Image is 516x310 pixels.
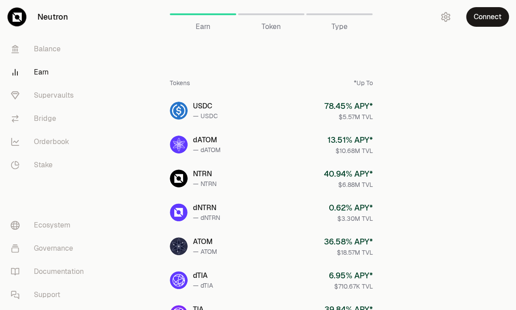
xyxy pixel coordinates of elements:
[466,7,509,27] button: Connect
[193,281,213,290] div: — dTIA
[163,128,380,161] a: dATOMdATOM— dATOM13.51% APY*$10.68M TVL
[163,162,380,194] a: NTRNNTRN— NTRN40.94% APY*$6.88M TVL
[170,237,188,255] img: ATOM
[328,134,373,146] div: 13.51 % APY*
[163,196,380,228] a: dNTRNdNTRN— dNTRN0.62% APY*$3.30M TVL
[328,146,373,155] div: $10.68M TVL
[163,95,380,127] a: USDCUSDC— USDC78.45% APY*$5.57M TVL
[329,202,373,214] div: 0.62 % APY*
[324,168,373,180] div: 40.94 % APY*
[4,153,96,177] a: Stake
[193,169,217,179] div: NTRN
[4,61,96,84] a: Earn
[324,100,373,112] div: 78.45 % APY*
[193,236,217,247] div: ATOM
[170,169,188,187] img: NTRN
[4,84,96,107] a: Supervaults
[193,247,217,256] div: — ATOM
[4,283,96,306] a: Support
[262,21,281,32] span: Token
[170,79,190,87] div: Tokens
[163,264,380,296] a: dTIAdTIA— dTIA6.95% APY*$710.67K TVL
[196,21,210,32] span: Earn
[193,179,217,188] div: — NTRN
[193,213,220,222] div: — dNTRN
[170,102,188,120] img: USDC
[4,107,96,130] a: Bridge
[193,203,220,213] div: dNTRN
[193,135,221,145] div: dATOM
[4,37,96,61] a: Balance
[329,282,373,291] div: $710.67K TVL
[354,79,373,87] div: *Up To
[329,214,373,223] div: $3.30M TVL
[4,260,96,283] a: Documentation
[193,145,221,154] div: — dATOM
[170,136,188,153] img: dATOM
[324,248,373,257] div: $18.57M TVL
[193,101,218,112] div: USDC
[170,4,236,25] a: Earn
[324,180,373,189] div: $6.88M TVL
[163,230,380,262] a: ATOMATOM— ATOM36.58% APY*$18.57M TVL
[4,130,96,153] a: Orderbook
[324,112,373,121] div: $5.57M TVL
[193,112,218,120] div: — USDC
[170,203,188,221] img: dNTRN
[193,270,213,281] div: dTIA
[329,269,373,282] div: 6.95 % APY*
[332,21,348,32] span: Type
[4,214,96,237] a: Ecosystem
[4,237,96,260] a: Governance
[170,271,188,289] img: dTIA
[324,236,373,248] div: 36.58 % APY*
